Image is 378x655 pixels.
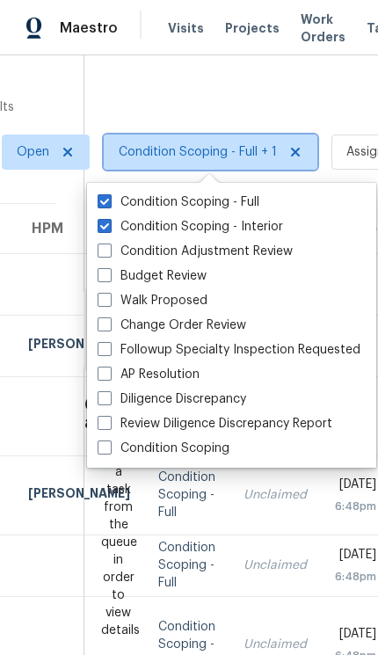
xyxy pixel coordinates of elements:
span: Projects [225,19,280,37]
div: Select a task from the queue in order to view details [101,446,135,639]
div: Condition Scoping - Full [158,539,215,592]
span: Open [17,143,49,161]
span: Maestro [60,19,118,37]
span: Work Orders [301,11,345,46]
label: Condition Scoping - Full [98,193,259,211]
div: [PERSON_NAME] [28,484,130,506]
div: 6:48pm [335,498,376,515]
div: 6:48pm [335,568,376,586]
span: Condition Scoping - Full + 1 [119,143,277,161]
label: Condition Adjustment Review [98,243,293,260]
label: AP Resolution [98,366,200,383]
label: Diligence Discrepancy [98,390,246,408]
label: Budget Review [98,267,207,285]
div: Unclaimed [244,557,307,574]
div: [DATE] [335,625,376,647]
label: Review Diligence Discrepancy Report [98,415,332,433]
div: Condition Scoping - Full [158,469,215,521]
div: [PERSON_NAME] [28,335,130,357]
label: Followup Specialty Inspection Requested [98,341,360,359]
th: HPM [14,204,144,253]
div: [DATE] [335,476,376,498]
div: Unclaimed [244,486,307,504]
div: Unclaimed [244,636,307,653]
label: Change Order Review [98,317,246,334]
label: Condition Scoping [98,440,229,457]
label: Condition Scoping - Interior [98,218,283,236]
label: Walk Proposed [98,292,207,309]
h3: Choose a task [84,397,152,432]
span: Visits [168,19,204,37]
div: [DATE] [335,546,376,568]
